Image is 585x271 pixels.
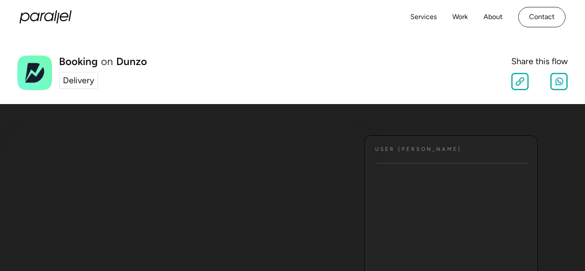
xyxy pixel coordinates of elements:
[101,56,113,67] div: on
[452,11,468,23] a: Work
[410,11,437,23] a: Services
[116,56,147,67] a: Dunzo
[484,11,503,23] a: About
[518,7,565,27] a: Contact
[511,55,568,68] div: Share this flow
[59,72,98,89] a: Delivery
[63,74,94,87] div: Delivery
[59,56,98,67] h1: Booking
[375,146,461,153] h4: User [PERSON_NAME]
